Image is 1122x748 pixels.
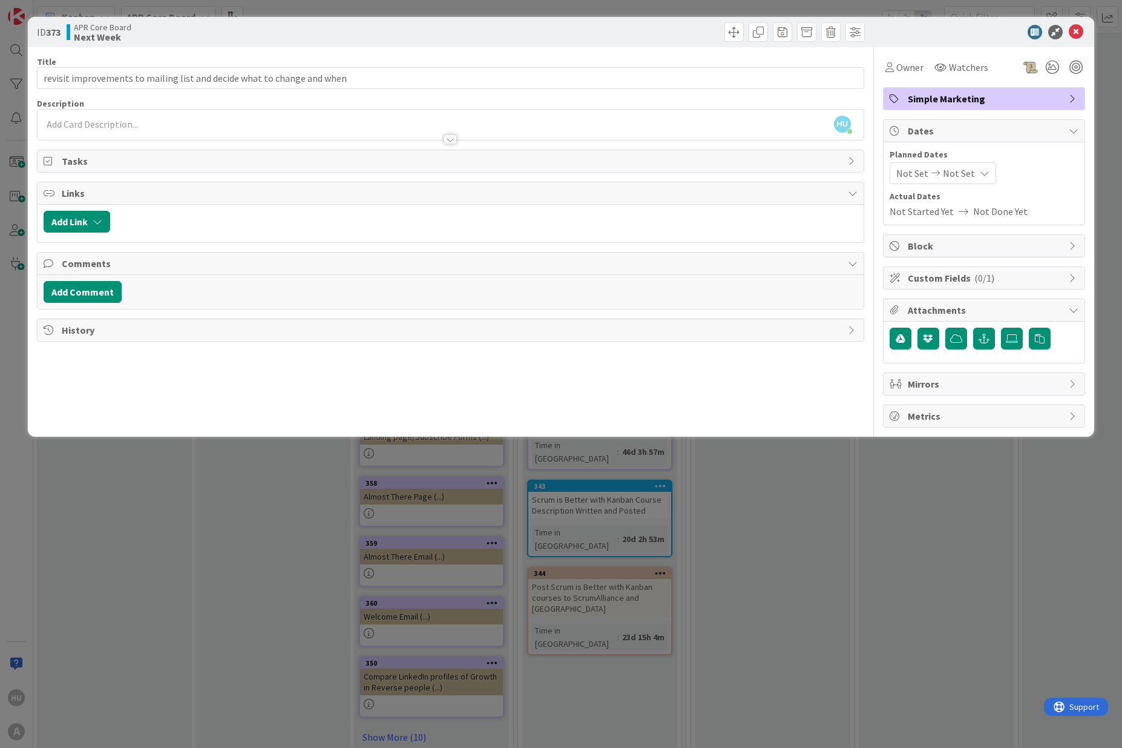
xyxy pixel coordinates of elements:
[62,323,841,337] span: History
[890,190,1078,203] span: Actual Dates
[908,239,1063,253] span: Block
[908,124,1063,138] span: Dates
[74,32,131,42] b: Next Week
[37,98,84,109] span: Description
[25,2,55,16] span: Support
[46,26,61,38] b: 373
[44,211,110,233] button: Add Link
[44,281,122,303] button: Add Comment
[949,60,988,74] span: Watchers
[974,272,994,284] span: ( 0/1 )
[62,154,841,168] span: Tasks
[37,56,56,67] label: Title
[908,271,1063,285] span: Custom Fields
[908,409,1063,423] span: Metrics
[908,303,1063,317] span: Attachments
[890,204,954,219] span: Not Started Yet
[896,166,928,180] span: Not Set
[890,148,1078,161] span: Planned Dates
[943,166,975,180] span: Not Set
[908,377,1063,391] span: Mirrors
[62,256,841,271] span: Comments
[62,186,841,200] span: Links
[74,22,131,32] span: APR Core Board
[896,60,924,74] span: Owner
[37,67,864,89] input: type card name here...
[834,116,851,133] span: HU
[973,204,1028,219] span: Not Done Yet
[908,91,1063,106] span: Simple Marketing
[37,25,61,39] span: ID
